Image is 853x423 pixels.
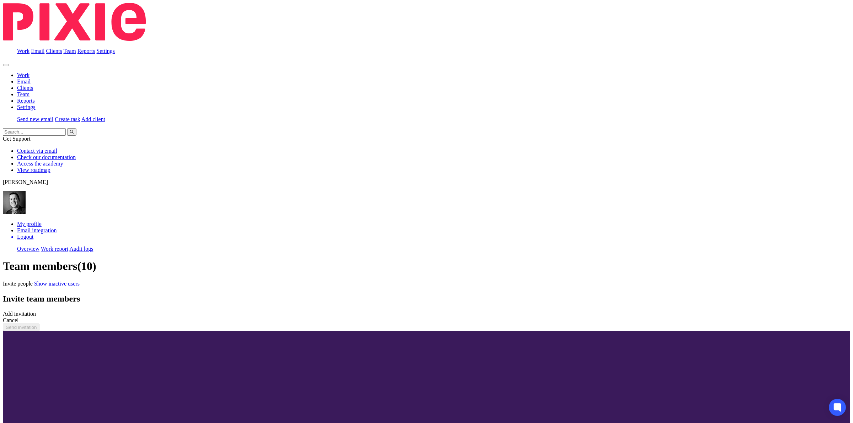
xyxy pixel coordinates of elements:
[17,98,35,104] a: Reports
[3,179,850,185] p: [PERSON_NAME]
[3,3,146,41] img: Pixie
[3,191,26,214] img: DSC_9061-3.jpg
[17,234,33,240] span: Logout
[17,154,76,160] a: Check our documentation
[41,246,68,252] a: Work report
[17,116,53,122] a: Send new email
[17,72,29,78] a: Work
[69,246,93,252] a: Audit logs
[34,281,80,287] a: Show inactive users
[3,281,33,287] a: Invite people
[77,260,96,272] span: (10)
[55,116,80,122] a: Create task
[17,48,29,54] a: Work
[81,116,105,122] a: Add client
[97,48,115,54] a: Settings
[31,48,44,54] a: Email
[46,48,62,54] a: Clients
[17,246,39,252] a: Overview
[17,227,57,233] a: Email integration
[3,136,31,142] span: Get Support
[17,234,850,240] a: Logout
[3,260,850,273] h1: Team members
[63,48,76,54] a: Team
[17,148,57,154] a: Contact via email
[17,167,50,173] a: View roadmap
[77,48,95,54] a: Reports
[3,294,80,303] span: Invite team members
[3,311,36,317] span: Add invitation
[17,78,31,85] a: Email
[17,85,33,91] a: Clients
[17,91,29,97] a: Team
[17,221,42,227] a: My profile
[67,128,76,136] button: Search
[17,104,36,110] a: Settings
[3,128,66,136] input: Search
[3,317,850,324] div: Close this dialog window
[17,161,63,167] a: Access the academy
[3,324,39,331] button: Send invitation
